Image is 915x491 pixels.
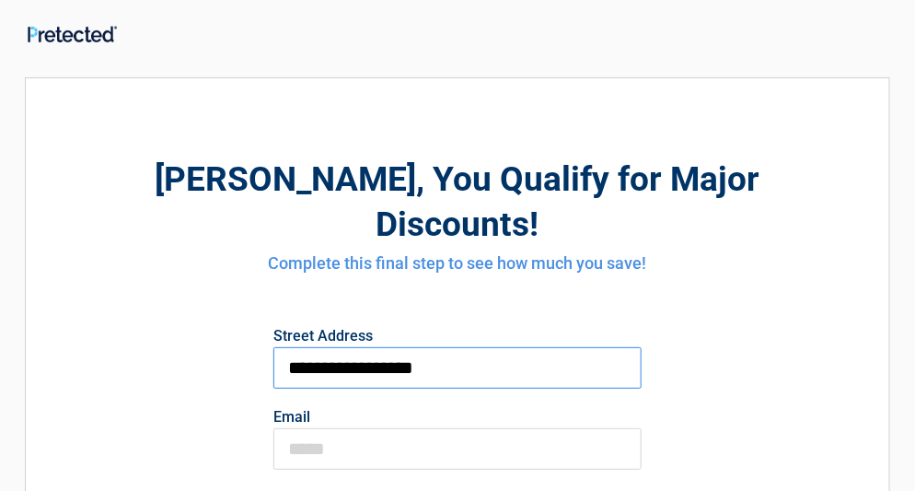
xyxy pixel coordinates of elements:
img: Main Logo [28,26,117,42]
span: [PERSON_NAME] [156,159,417,199]
label: Street Address [273,329,642,344]
h4: Complete this final step to see how much you save! [127,251,788,275]
label: Email [273,410,642,425]
h2: , You Qualify for Major Discounts! [127,157,788,247]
